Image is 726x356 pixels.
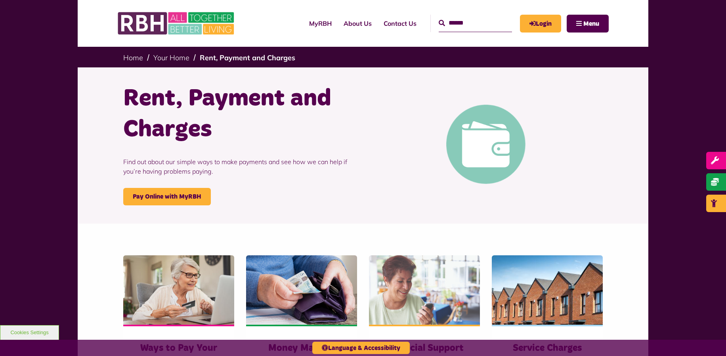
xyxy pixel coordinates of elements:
[338,13,378,34] a: About Us
[246,255,357,325] img: Money 1
[123,255,234,325] img: Old Woman Paying Bills Online J745CDU
[200,53,295,62] a: Rent, Payment and Charges
[378,13,422,34] a: Contact Us
[123,53,143,62] a: Home
[567,15,609,33] button: Navigation
[690,320,726,356] iframe: Netcall Web Assistant for live chat
[123,188,211,205] a: Pay Online with MyRBH
[583,21,599,27] span: Menu
[446,105,525,184] img: Pay Rent
[117,8,236,39] img: RBH
[492,255,603,325] img: RBH homes in Lower Falinge with a blue sky
[153,53,189,62] a: Your Home
[312,342,410,354] button: Language & Accessibility
[520,15,561,33] a: MyRBH
[123,145,357,188] p: Find out about our simple ways to make payments and see how we can help if you’re having problems...
[369,255,480,325] img: 200284549 001
[303,13,338,34] a: MyRBH
[123,83,357,145] h1: Rent, Payment and Charges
